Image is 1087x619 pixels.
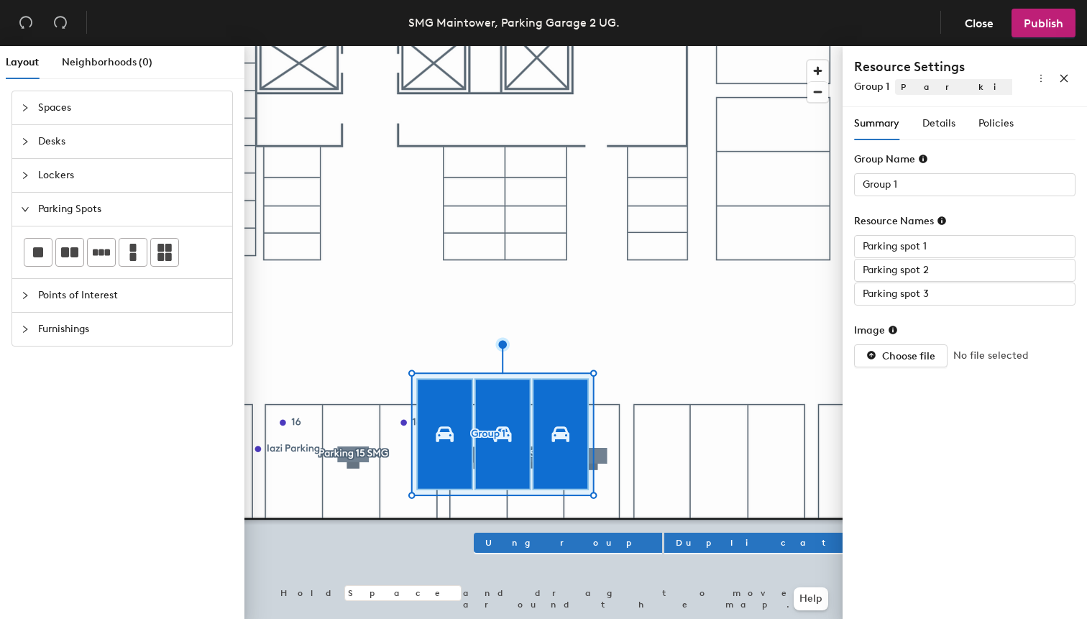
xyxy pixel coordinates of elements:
[854,215,947,227] div: Resource Names
[965,17,994,30] span: Close
[62,56,152,68] span: Neighborhoods (0)
[978,117,1014,129] span: Policies
[474,533,662,553] button: Ungroup
[408,14,620,32] div: SMG Maintower, Parking Garage 2 UG.
[485,536,651,549] span: Ungroup
[664,533,894,553] button: Duplicate
[953,9,1006,37] button: Close
[21,205,29,214] span: expanded
[1012,9,1075,37] button: Publish
[854,344,948,367] button: Choose file
[38,91,224,124] span: Spaces
[794,587,828,610] button: Help
[21,104,29,112] span: collapsed
[21,325,29,334] span: collapsed
[854,58,1012,76] h4: Resource Settings
[953,348,1028,364] span: No file selected
[38,193,224,226] span: Parking Spots
[854,173,1075,196] input: Unknown Parking Spots
[38,313,224,346] span: Furnishings
[21,171,29,180] span: collapsed
[1036,73,1046,83] span: more
[854,259,1075,282] input: Unknown Parking Spots
[6,56,39,68] span: Layout
[46,9,75,37] button: Redo (⌘ + ⇧ + Z)
[854,324,898,336] div: Image
[854,117,899,129] span: Summary
[38,279,224,312] span: Points of Interest
[676,536,882,549] span: Duplicate
[882,350,935,362] span: Choose file
[854,153,928,165] div: Group Name
[854,81,889,93] span: Group 1
[1024,17,1063,30] span: Publish
[19,15,33,29] span: undo
[922,117,955,129] span: Details
[38,159,224,192] span: Lockers
[1059,73,1069,83] span: close
[12,9,40,37] button: Undo (⌘ + Z)
[854,235,1075,258] input: Unknown Parking Spots
[854,283,1075,306] input: Unknown Parking Spots
[21,137,29,146] span: collapsed
[21,291,29,300] span: collapsed
[38,125,224,158] span: Desks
